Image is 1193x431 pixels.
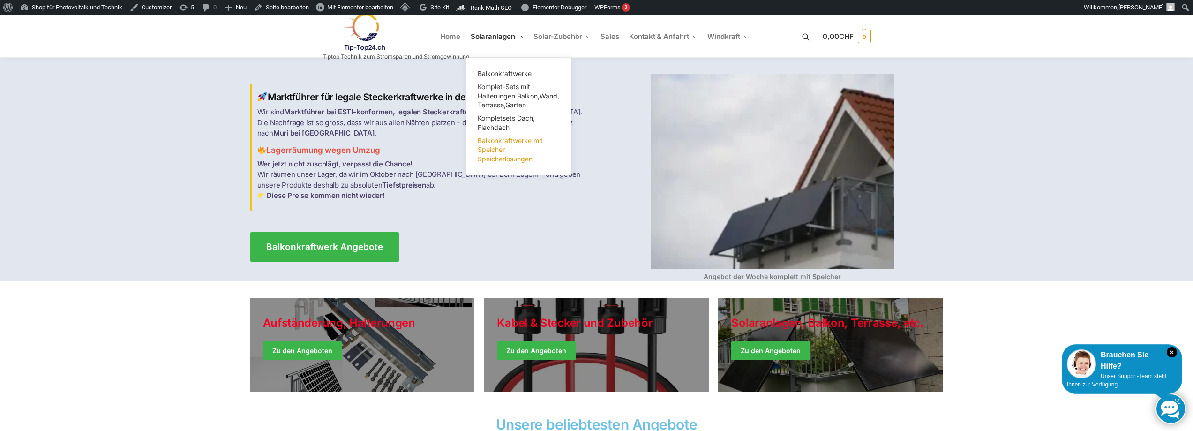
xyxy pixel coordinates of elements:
[323,13,405,51] img: Solaranlagen, Speicheranlagen und Energiesparprodukte
[707,32,740,41] span: Windkraft
[250,232,399,262] a: Balkonkraftwerk Angebote
[257,159,591,201] p: Wir räumen unser Lager, da wir im Oktober nach [GEOGRAPHIC_DATA] bei Bern zügeln – und geben unse...
[478,136,543,163] span: Balkonkraftwerke mit Speicher Speicherlösungen
[478,69,532,77] span: Balkonkraftwerke
[533,32,582,41] span: Solar-Zubehör
[651,74,894,269] img: Home 4
[478,83,559,109] span: Komplet-Sets mit Halterungen Balkon,Wand, Terrasse,Garten
[622,3,630,12] div: 3
[1067,349,1177,372] div: Brauchen Sie Hilfe?
[629,32,689,41] span: Kontakt & Anfahrt
[484,298,709,392] a: Holiday Style
[478,114,535,131] span: Kompletsets Dach, Flachdach
[530,15,594,58] a: Solar-Zubehör
[266,242,383,251] span: Balkonkraftwerk Angebote
[258,192,265,199] img: Home 3
[382,181,426,189] strong: Tiefstpreisen
[273,129,375,137] strong: Muri bei [GEOGRAPHIC_DATA]
[600,32,619,41] span: Sales
[327,4,393,11] span: Mit Elementor bearbeiten
[471,32,515,41] span: Solaranlagen
[597,15,623,58] a: Sales
[704,15,753,58] a: Windkraft
[472,112,566,134] a: Kompletsets Dach, Flachdach
[284,107,489,116] strong: Marktführer bei ESTI-konformen, legalen Steckerkraftwerken
[1167,347,1177,357] i: Schließen
[1118,4,1163,11] span: [PERSON_NAME]
[472,134,566,166] a: Balkonkraftwerke mit Speicher Speicherlösungen
[625,15,701,58] a: Kontakt & Anfahrt
[466,15,527,58] a: Solaranlagen
[704,272,841,280] strong: Angebot der Woche komplett mit Speicher
[858,30,871,43] span: 0
[839,32,854,41] span: CHF
[718,298,943,392] a: Winter Jackets
[258,146,266,154] img: Home 2
[823,15,870,59] nav: Cart contents
[471,4,512,11] span: Rank Math SEO
[250,298,475,392] a: Holiday Style
[257,91,591,103] h2: Marktführer für legale Steckerkraftwerke in der [GEOGRAPHIC_DATA]
[1067,349,1096,378] img: Customer service
[257,107,591,139] p: Wir sind in der [GEOGRAPHIC_DATA]. Die Nachfrage ist so gross, dass wir aus allen Nähten platzen ...
[267,191,384,200] strong: Diese Preise kommen nicht wieder!
[472,80,566,112] a: Komplet-Sets mit Halterungen Balkon,Wand, Terrasse,Garten
[430,4,449,11] span: Site Kit
[1067,373,1166,388] span: Unser Support-Team steht Ihnen zur Verfügung
[257,144,591,156] h3: Lagerräumung wegen Umzug
[472,67,566,80] a: Balkonkraftwerke
[323,54,469,60] p: Tiptop Technik zum Stromsparen und Stromgewinnung
[1166,3,1175,11] img: Benutzerbild von Rupert Spoddig
[823,32,853,41] span: 0,00
[258,92,267,101] img: Home 1
[257,159,413,168] strong: Wer jetzt nicht zuschlägt, verpasst die Chance!
[823,23,870,51] a: 0,00CHF 0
